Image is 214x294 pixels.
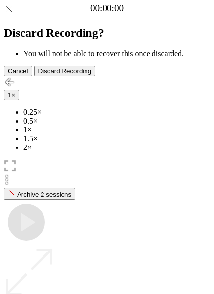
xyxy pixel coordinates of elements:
h2: Discard Recording? [4,26,210,40]
li: 2× [23,143,210,152]
li: 1.5× [23,134,210,143]
span: 1 [8,91,11,99]
li: 0.5× [23,117,210,126]
button: Archive 2 sessions [4,188,75,200]
button: Discard Recording [34,66,96,76]
button: Cancel [4,66,32,76]
a: 00:00:00 [90,3,124,14]
button: 1× [4,90,19,100]
li: 1× [23,126,210,134]
li: 0.25× [23,108,210,117]
li: You will not be able to recover this once discarded. [23,49,210,58]
div: Archive 2 sessions [8,189,71,198]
